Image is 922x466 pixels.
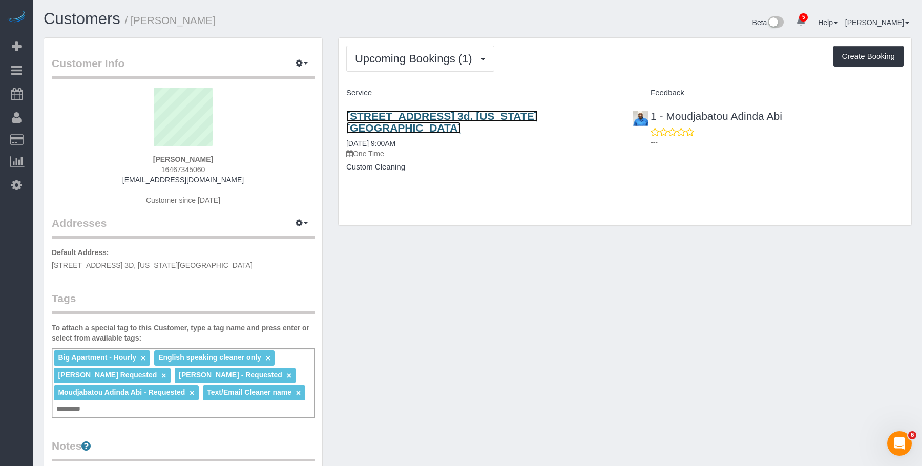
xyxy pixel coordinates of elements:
label: Default Address: [52,247,109,258]
a: Help [818,18,838,27]
span: 5 [799,13,808,22]
span: Big Apartment - Hourly [58,353,136,362]
span: [PERSON_NAME] Requested [58,371,157,379]
a: × [287,371,291,380]
label: To attach a special tag to this Customer, type a tag name and press enter or select from availabl... [52,323,315,343]
p: --- [651,137,904,147]
a: Customers [44,10,120,28]
a: × [266,354,270,363]
span: [PERSON_NAME] - Requested [179,371,282,379]
h4: Custom Cleaning [346,163,617,172]
iframe: Intercom live chat [887,431,912,456]
a: × [141,354,145,363]
span: 6 [908,431,916,439]
h4: Service [346,89,617,97]
a: [STREET_ADDRESS] 3d, [US_STATE][GEOGRAPHIC_DATA] [346,110,538,134]
a: [DATE] 9:00AM [346,139,395,147]
span: Customer since [DATE] [146,196,220,204]
span: English speaking cleaner only [158,353,261,362]
img: New interface [767,16,784,30]
p: One Time [346,149,617,159]
legend: Tags [52,291,315,314]
button: Upcoming Bookings (1) [346,46,494,72]
span: Text/Email Cleaner name [207,388,291,396]
span: Moudjabatou Adinda Abi - Requested [58,388,185,396]
a: 5 [791,10,811,33]
button: Create Booking [833,46,904,67]
strong: [PERSON_NAME] [153,155,213,163]
a: Beta [752,18,784,27]
legend: Notes [52,438,315,461]
span: Upcoming Bookings (1) [355,52,477,65]
img: Automaid Logo [6,10,27,25]
small: / [PERSON_NAME] [125,15,216,26]
legend: Customer Info [52,56,315,79]
img: 1 - Moudjabatou Adinda Abi [633,111,648,126]
span: 16467345060 [161,165,205,174]
a: 1 - Moudjabatou Adinda Abi [633,110,782,122]
h4: Feedback [633,89,904,97]
span: [STREET_ADDRESS] 3D, [US_STATE][GEOGRAPHIC_DATA] [52,261,253,269]
a: [EMAIL_ADDRESS][DOMAIN_NAME] [122,176,244,184]
a: × [190,389,194,397]
a: × [161,371,166,380]
a: × [296,389,301,397]
a: [PERSON_NAME] [845,18,909,27]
